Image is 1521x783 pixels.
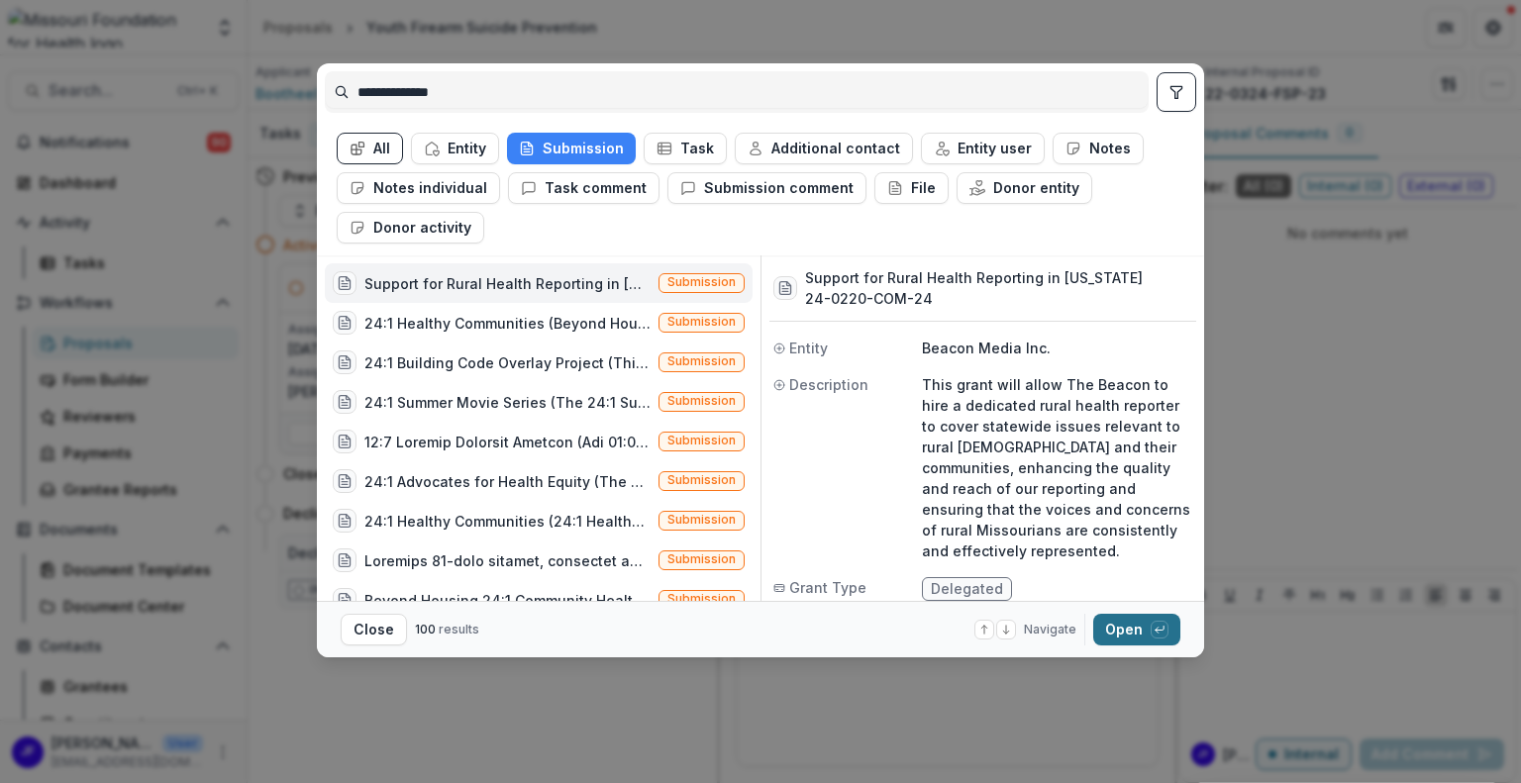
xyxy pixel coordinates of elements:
[667,172,866,204] button: Submission comment
[922,374,1192,561] p: This grant will allow The Beacon to hire a dedicated rural health reporter to cover statewide iss...
[735,133,913,164] button: Additional contact
[667,315,736,329] span: Submission
[789,577,866,598] span: Grant Type
[508,172,659,204] button: Task comment
[667,394,736,408] span: Submission
[364,511,651,532] div: 24:1 Healthy Communities (24:1 Healthy Communities is an initiative to reduce [MEDICAL_DATA] in t...
[341,614,407,645] button: Close
[364,471,651,492] div: 24:1 Advocates for Health Equity (The 24:1 Initiative in the Normandy Schools Collaborative bring...
[507,133,636,164] button: Submission
[415,622,436,636] span: 100
[337,212,484,244] button: Donor activity
[364,550,651,571] div: Loremips 81-dolo sitamet, consectet adipisc, elitseddoe tem incid utlabore et dolorem al enimadmi...
[1024,621,1076,638] span: Navigate
[789,374,868,395] span: Description
[667,473,736,487] span: Submission
[1053,133,1144,164] button: Notes
[931,581,1003,598] span: Delegated
[364,432,651,452] div: 12:7 Loremip Dolorsit Ametcon (Adi 01:0 Elitsed Doeiusmo Tempori utla etdolo m aliquae adminimven...
[805,267,1143,288] h3: Support for Rural Health Reporting in [US_STATE]
[921,133,1045,164] button: Entity user
[364,273,651,294] div: Support for Rural Health Reporting in [US_STATE] (This grant will allow The Beacon to hire a dedi...
[957,172,1092,204] button: Donor entity
[922,338,1192,358] p: Beacon Media Inc.
[364,590,651,611] div: Beyond Housing 24:1 Community Health Worker Project (Beyond Housing will employ two Community Hea...
[667,354,736,368] span: Submission
[364,313,651,334] div: 24:1 Healthy Communities (Beyond Housing requests funds to continue the 24:1 Healthy Communities ...
[1157,72,1196,112] button: toggle filters
[644,133,727,164] button: Task
[667,552,736,566] span: Submission
[364,392,651,413] div: 24:1 Summer Movie Series (The 24:1 Summer Movie Series is a free monthly event that will build so...
[789,338,828,358] span: Entity
[411,133,499,164] button: Entity
[874,172,949,204] button: File
[337,133,403,164] button: All
[337,172,500,204] button: Notes individual
[1093,614,1180,645] button: Open
[667,275,736,289] span: Submission
[667,513,736,527] span: Submission
[667,434,736,447] span: Submission
[667,592,736,606] span: Submission
[364,352,651,373] div: 24:1 Building Code Overlay Project (This Building Code Overlay project is a two-year, cross-secto...
[805,288,1143,309] h3: 24-0220-COM-24
[439,622,479,636] span: results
